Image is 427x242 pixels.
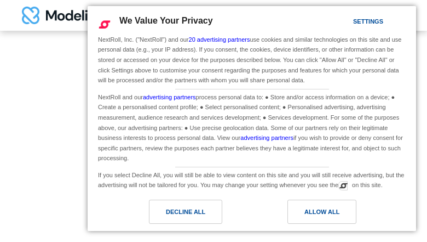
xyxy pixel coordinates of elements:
a: advertising partners [240,134,293,141]
div: Settings [353,15,383,27]
a: 20 advertising partners [189,36,250,43]
div: If you select Decline All, you will still be able to view content on this site and you will still... [96,167,408,192]
div: NextRoll and our process personal data to: ● Store and/or access information on a device; ● Creat... [96,89,408,165]
a: advertising partners [143,94,196,100]
img: modelit logo [22,7,93,24]
div: Allow All [304,206,339,218]
a: Decline All [94,200,252,229]
div: Decline All [166,206,205,218]
a: Allow All [252,200,409,229]
span: We Value Your Privacy [119,16,213,25]
div: NextRoll, Inc. ("NextRoll") and our use cookies and similar technologies on this site and use per... [96,33,408,87]
a: Settings [334,13,360,33]
a: home [22,7,93,24]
